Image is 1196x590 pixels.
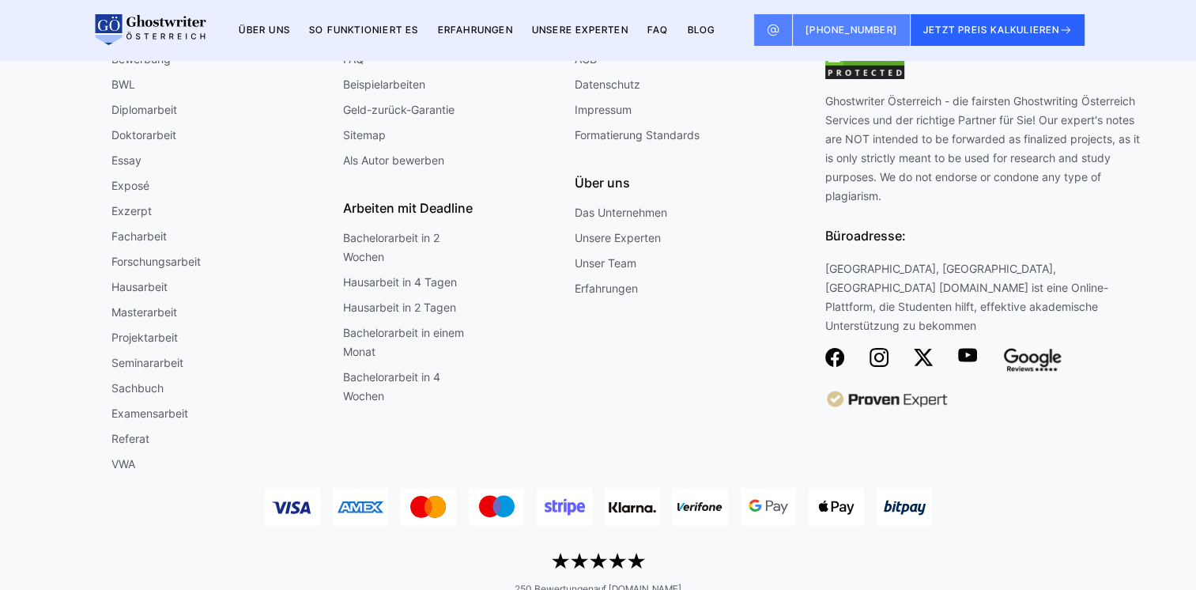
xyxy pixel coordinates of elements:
a: Essay [111,151,141,170]
a: Sachbuch [111,379,164,398]
a: Formatierung Standards [575,126,700,145]
a: Hausarbeit [111,278,168,297]
a: Sitemap [343,126,386,145]
a: Masterarbeit [111,303,177,322]
img: amex [333,488,388,526]
div: Arbeiten mit Deadline [343,197,562,219]
img: Bitpay [877,488,932,526]
a: Projektarbeit [111,328,178,347]
a: Diplomarbeit [111,100,177,119]
a: So funktioniert es [309,24,419,36]
a: Unsere Experten [575,229,661,248]
a: Examensarbeit [111,404,188,423]
div: Ghostwriter Österreich - die fairsten Ghostwriting Österreich Services und der richtige Partner f... [825,92,1141,348]
img: Social Networks (7) [914,348,933,367]
img: visa [265,488,320,526]
img: Klarna [605,488,660,526]
a: BWL [111,75,135,94]
a: FAQ [647,24,669,36]
img: logo wirschreiben [92,14,206,46]
a: Beispielarbeiten [343,75,425,94]
a: Facharbeit [111,227,167,246]
a: Hausarbeit in 2 Tagen [343,298,456,317]
img: ApplePay [809,488,864,526]
a: BLOG [687,24,715,36]
img: Stripe [537,488,592,526]
img: GooglePay [741,488,796,526]
img: dmca [825,41,904,79]
a: Das Unternehmen [575,203,667,222]
a: Exposé [111,176,149,195]
a: Unsere Experten [532,24,628,36]
div: Über uns [575,172,794,194]
button: JETZT PREIS KALKULIEREN [911,14,1085,46]
a: [PHONE_NUMBER] [793,14,911,46]
a: Unser Team [575,254,636,273]
a: Erfahrungen [438,24,513,36]
a: Forschungsarbeit [111,252,201,271]
img: Email [767,24,779,36]
a: VWA [111,455,135,474]
a: Geld-zurück-Garantie [343,100,455,119]
a: Referat [111,429,149,448]
a: Bachelorarbeit in einem Monat [343,323,470,361]
a: Über uns [239,24,290,36]
a: Als Autor bewerben [343,151,444,170]
img: Social Networks (6) [825,348,844,367]
img: Maestro [469,488,524,526]
a: Erfahrungen [575,279,638,298]
img: Verifone [673,488,728,526]
a: Bachelorarbeit in 2 Wochen [343,229,470,267]
a: Bachelorarbeit in 4 Wochen [343,368,470,406]
a: Impressum [575,100,632,119]
a: Doktorarbeit [111,126,176,145]
div: Büroadresse: [825,206,1141,259]
img: Lozenge (1) [958,348,977,362]
img: white [1002,348,1062,372]
img: Mastercard [401,488,456,526]
img: Group (11) [870,348,889,367]
span: [PHONE_NUMBER] [806,24,897,36]
a: Hausarbeit in 4 Tagen [343,273,457,292]
img: image 29 (2) [825,391,948,408]
a: Exzerpt [111,202,152,221]
a: Datenschutz [575,75,640,94]
a: Seminararbeit [111,354,183,373]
